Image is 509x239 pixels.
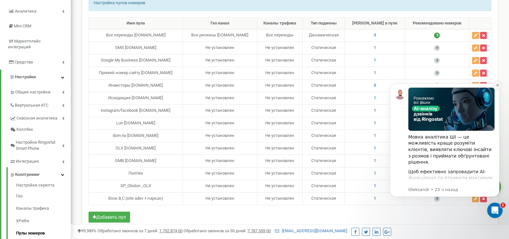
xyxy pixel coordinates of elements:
span: 1 [374,108,376,113]
span: Обработано звонков за 30 дней : [184,228,271,233]
td: Не установлен [183,180,257,192]
a: XPaths [16,215,71,227]
td: Не установлен [257,167,303,180]
span: Общие настройки [15,89,51,95]
td: Не установлен [183,54,257,67]
td: Статическая [303,92,345,104]
td: Не установлен [183,192,257,205]
div: Все переходы [DOMAIN_NAME] [91,32,180,38]
span: Настройки Ringostat Smart Phone [16,139,62,151]
span: 1 [374,95,376,100]
td: Не установлен [183,117,257,129]
span: Mini CRM [14,24,31,28]
a: Сквозная аналитика [10,111,71,124]
span: 1 [374,120,376,125]
td: Статическая [303,142,345,155]
a: Интеграция [10,154,71,167]
td: Не установлен [257,192,303,205]
a: Гео [16,190,71,203]
td: Не установлен [257,54,303,67]
span: Коллбек [16,127,33,133]
td: Не установлен [183,155,257,167]
td: Не установлен [257,180,303,192]
span: 0 [434,70,440,76]
td: Не установлен [257,155,303,167]
span: 3 [434,33,440,38]
th: [PERSON_NAME] в пуле [345,18,405,29]
a: Настройки Ringostat Smart Phone [10,135,71,154]
td: Не установлен [257,117,303,129]
u: 1 752 874,00 [159,228,183,233]
a: Виртуальная АТС [10,98,71,111]
td: Статическая [303,192,345,205]
a: Коллтрекинг [10,167,71,180]
a: Каналы трафика [16,202,71,215]
td: Не установлен [257,79,303,92]
iframe: Intercom live chat [487,203,503,218]
td: Все регионы [DOMAIN_NAME] [183,29,257,42]
td: Не установлен [183,167,257,180]
span: 1 [500,203,505,208]
td: Не установлен [257,67,303,79]
td: Не установлен [257,129,303,142]
td: Статическая [303,79,345,92]
td: Не установлен [257,104,303,117]
div: ОLХ [DOMAIN_NAME] [91,145,180,151]
span: 1 [374,45,376,50]
td: Не установлен [183,79,257,92]
td: Статическая [303,117,345,129]
td: Статическая [303,129,345,142]
a: Настройки [1,70,71,85]
button: Добавить пул [89,212,130,223]
div: SMS [DOMAIN_NAME] [91,45,180,51]
td: Не установлен [183,142,257,155]
a: [EMAIL_ADDRESS][DOMAIN_NAME] [275,228,347,233]
td: Динамическая [303,29,345,42]
div: Прямий номер сайту [DOMAIN_NAME] [91,70,180,76]
td: Не установлен [257,92,303,104]
td: Статическая [303,104,345,117]
iframe: Intercom notifications сообщение [380,74,509,222]
div: блок B,C (site adev + паркан) [91,196,180,202]
a: Коллбек [10,124,71,135]
td: Не установлен [257,42,303,54]
th: Гео канал [183,18,257,29]
div: dom.ria [DOMAIN_NAME] [91,133,180,139]
div: Google My Business [DOMAIN_NAME] [91,57,180,63]
span: 99,989% [77,228,97,233]
a: Общие настройки [10,85,71,98]
div: Исходящие [DOMAIN_NAME] [91,95,180,101]
span: 0 [374,83,376,88]
span: 1 [374,171,376,176]
span: 0 [434,58,440,63]
td: Не установлен [183,129,257,142]
td: Статическая [303,155,345,167]
td: Статическая [303,42,345,54]
th: Тип подмены [303,18,345,29]
div: Політех [91,170,180,177]
td: Не установлен [257,142,303,155]
div: Инвесторы [DOMAIN_NAME] [91,82,180,89]
span: 1 [374,196,376,201]
td: Не установлен [183,104,257,117]
td: Не установлен [183,67,257,79]
span: 1 [374,70,376,75]
span: 3 [374,33,376,37]
span: Маркетплейс интеграций [8,39,41,50]
td: Не установлен [183,92,257,104]
span: Коллтрекинг [15,172,40,178]
span: Интеграция [16,158,39,165]
th: Каналы трафика [257,18,303,29]
td: Не установлен [183,42,257,54]
div: instagram/facebook [DOMAIN_NAME] [91,108,180,114]
span: Средства [14,60,33,64]
span: 1 [374,146,376,150]
span: 1 [374,158,376,163]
